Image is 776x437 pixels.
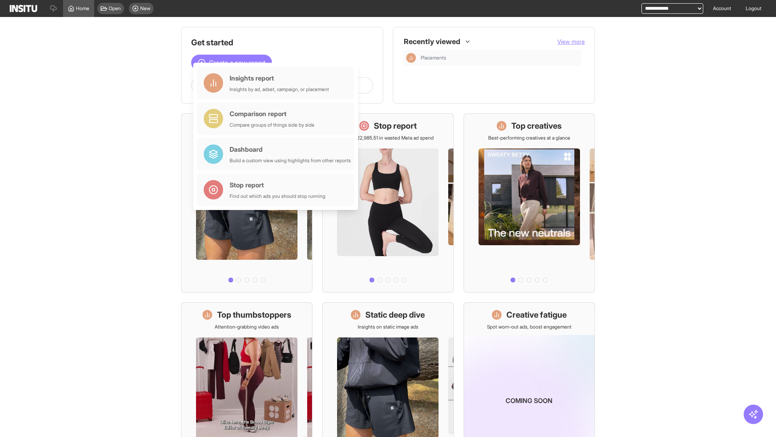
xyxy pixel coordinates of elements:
[464,113,595,293] a: Top creativesBest-performing creatives at a glance
[109,5,121,12] span: Open
[358,324,418,330] p: Insights on static image ads
[76,5,89,12] span: Home
[209,58,266,68] span: Create a new report
[10,5,37,12] img: Logo
[230,157,351,164] div: Build a custom view using highlights from other reports
[215,324,279,330] p: Attention-grabbing video ads
[322,113,453,293] a: Stop reportSave £22,985.51 in wasted Meta ad spend
[406,53,416,63] div: Insights
[230,193,325,199] div: Find out which ads you should stop running
[230,122,314,128] div: Compare groups of things side by side
[191,37,373,48] h1: Get started
[230,86,329,93] div: Insights by ad, adset, campaign, or placement
[488,135,570,141] p: Best-performing creatives at a glance
[191,55,272,71] button: Create a new report
[342,135,434,141] p: Save £22,985.51 in wasted Meta ad spend
[365,309,425,320] h1: Static deep dive
[557,38,585,45] span: View more
[181,113,312,293] a: What's live nowSee all active ads instantly
[230,73,329,83] div: Insights report
[374,120,417,132] h1: Stop report
[511,120,562,132] h1: Top creatives
[230,180,325,190] div: Stop report
[557,38,585,46] button: View more
[230,144,351,154] div: Dashboard
[230,109,314,119] div: Comparison report
[421,55,446,61] span: Placements
[140,5,150,12] span: New
[421,55,578,61] span: Placements
[217,309,291,320] h1: Top thumbstoppers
